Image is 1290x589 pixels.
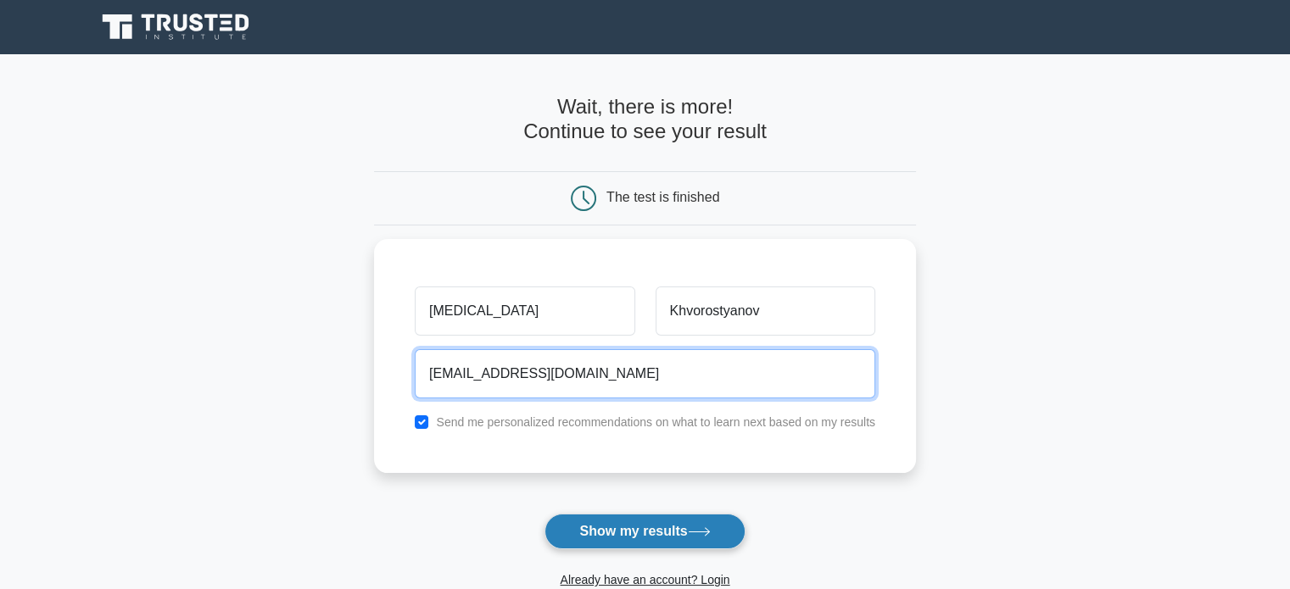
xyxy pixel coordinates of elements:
input: Last name [656,286,875,336]
input: Email [415,349,875,398]
a: Already have an account? Login [560,573,729,586]
input: First name [415,286,634,336]
div: The test is finished [606,190,719,204]
h4: Wait, there is more! Continue to see your result [374,95,916,144]
button: Show my results [544,514,745,549]
label: Send me personalized recommendations on what to learn next based on my results [436,415,875,429]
